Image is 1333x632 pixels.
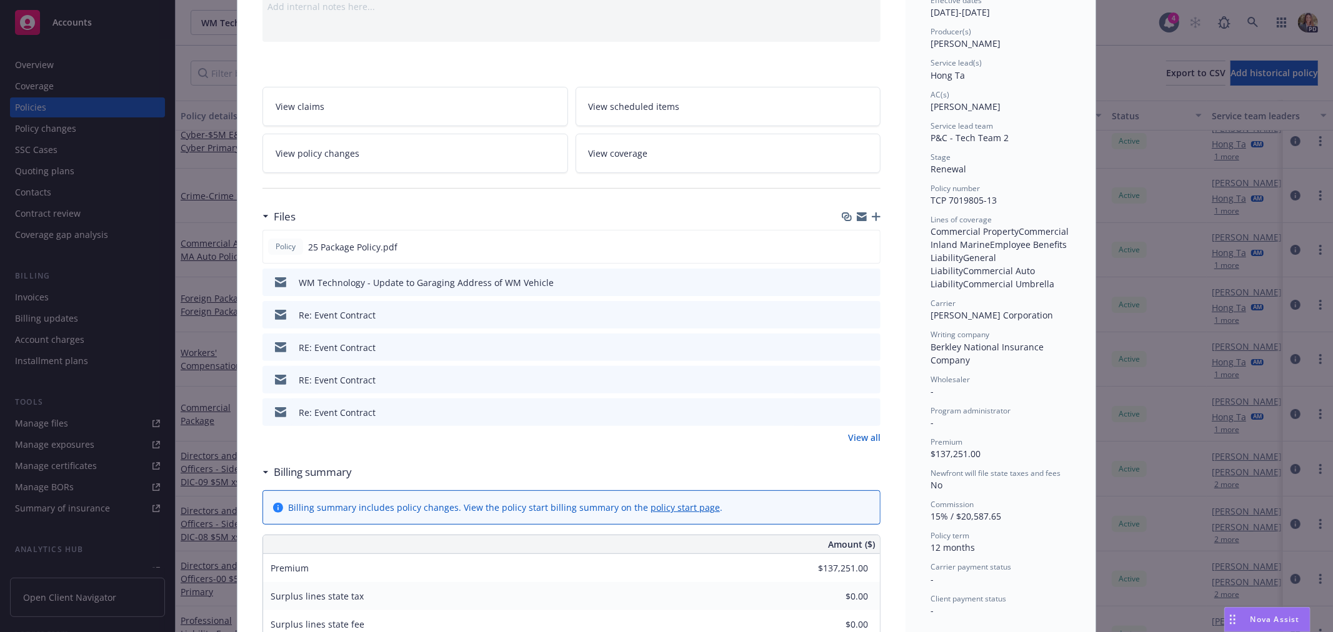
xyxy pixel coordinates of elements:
span: Service lead(s) [931,57,982,68]
span: Commercial Property [931,225,1019,237]
span: Carrier payment status [931,561,1011,572]
span: Lines of coverage [931,214,992,225]
button: download file [844,406,854,419]
span: Stage [931,152,951,162]
span: - [931,605,934,616]
button: preview file [864,276,876,289]
span: P&C - Tech Team 2 [931,132,1009,144]
span: - [931,417,934,428]
span: Berkley National Insurance Company [931,341,1046,366]
div: Billing summary includes policy changes. View the policy start billing summary on the . [288,501,722,514]
div: Re: Event Contract [299,309,376,322]
span: $137,251.00 [931,448,981,460]
a: policy start page [651,501,720,513]
span: [PERSON_NAME] Corporation [931,309,1053,321]
span: Writing company [931,329,989,340]
span: View coverage [589,147,648,160]
span: TCP 7019805-13 [931,194,997,206]
span: Amount ($) [828,538,875,551]
span: Premium [931,437,962,447]
div: Billing summary [262,464,352,480]
span: View policy changes [276,147,359,160]
button: Nova Assist [1224,607,1311,632]
span: [PERSON_NAME] [931,37,1001,49]
span: Renewal [931,163,966,175]
a: View claims [262,87,568,126]
a: View coverage [576,134,881,173]
span: Commercial Inland Marine [931,225,1071,250]
input: 0.00 [794,559,876,578]
div: Re: Event Contract [299,406,376,419]
span: [PERSON_NAME] [931,101,1001,112]
div: Files [262,209,296,225]
button: preview file [864,240,875,254]
span: Surplus lines state tax [271,590,364,602]
span: Program administrator [931,405,1011,416]
span: Commission [931,499,974,510]
button: download file [844,309,854,322]
span: Producer(s) [931,26,971,37]
span: Commercial Auto Liability [931,265,1037,290]
span: Policy term [931,530,969,541]
button: preview file [864,373,876,387]
span: 25 Package Policy.pdf [308,240,397,254]
button: download file [844,240,854,254]
h3: Billing summary [274,464,352,480]
div: RE: Event Contract [299,341,376,354]
span: Policy number [931,183,980,194]
button: download file [844,276,854,289]
span: 12 months [931,541,975,553]
span: Premium [271,562,309,574]
span: Surplus lines state fee [271,618,364,630]
h3: Files [274,209,296,225]
span: AC(s) [931,89,949,100]
span: Nova Assist [1251,614,1300,625]
div: RE: Event Contract [299,373,376,387]
button: preview file [864,341,876,354]
button: download file [844,373,854,387]
div: Drag to move [1225,608,1241,631]
span: Employee Benefits Liability [931,239,1069,264]
span: Client payment status [931,593,1006,604]
span: Hong Ta [931,69,965,81]
a: View all [848,431,881,444]
span: Commercial Umbrella [963,278,1054,290]
span: - [931,573,934,585]
span: 15% / $20,587.65 [931,510,1001,522]
span: Service lead team [931,121,993,131]
button: preview file [864,406,876,419]
span: View claims [276,100,324,113]
span: Carrier [931,298,956,309]
span: Wholesaler [931,374,970,385]
span: View scheduled items [589,100,680,113]
button: download file [844,341,854,354]
button: preview file [864,309,876,322]
a: View policy changes [262,134,568,173]
a: View scheduled items [576,87,881,126]
span: Newfront will file state taxes and fees [931,468,1061,478]
span: No [931,479,942,491]
span: General Liability [931,252,999,277]
span: Policy [273,241,298,252]
input: 0.00 [794,587,876,606]
span: - [931,385,934,397]
div: WM Technology - Update to Garaging Address of WM Vehicle [299,276,554,289]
